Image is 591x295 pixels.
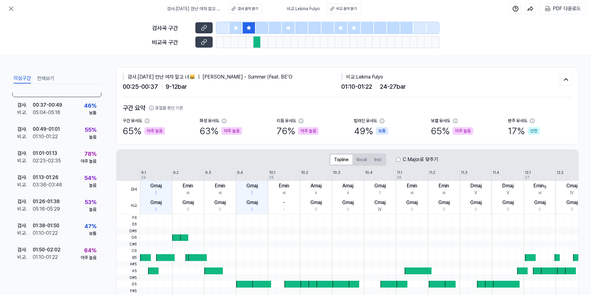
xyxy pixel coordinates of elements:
div: 아주 높음 [144,127,165,135]
span: C#6 [117,241,140,248]
div: Gmaj [342,199,354,206]
span: A5 [117,267,140,274]
div: 63 % [200,124,242,138]
div: 안전 [528,127,540,135]
div: 01:38 - 01:50 [33,222,59,229]
div: 검사 . [DATE] 만난 여자 말고 너😹 ｜ [PERSON_NAME] - Summer (Feat. BE’O [123,73,341,81]
div: I [475,206,476,213]
div: 비교 . [17,181,33,189]
div: 12.2 [557,170,563,175]
div: 높음 [89,206,96,213]
div: 01:26 - 01:38 [33,198,60,205]
div: Emin [534,182,546,190]
div: 01:10 - 01:22 [33,133,58,140]
div: 65 % [123,124,165,138]
div: 보통 [89,110,96,116]
span: F#5 [117,288,140,294]
div: Gmaj [502,199,514,206]
div: 17 % [508,124,540,138]
img: help [512,6,519,12]
span: 비교 [117,198,140,214]
span: C6 [117,248,140,254]
div: Emin [215,182,225,190]
div: Gmaj [438,199,450,206]
div: 10.4 [365,170,372,175]
img: share [527,6,534,12]
div: 검사 . [17,246,33,254]
div: 검사 음악 듣기 [238,6,258,11]
button: Inst [371,155,385,165]
div: 비교 . [17,229,33,237]
div: I [508,206,508,213]
div: 11.1 [397,170,402,175]
div: 검사 . [17,150,33,157]
button: 전체보기 [37,74,54,83]
h2: 구간 요약 [123,103,572,113]
span: G#5 [117,274,140,281]
div: Emin [407,182,417,190]
div: 화성 유사도 [200,118,219,124]
div: vi [219,190,222,196]
button: 표절률 판단 기준 [149,105,183,111]
div: Gmaj [406,199,418,206]
div: Gmaj [374,182,386,190]
div: PDF 다운로드 [553,5,581,13]
div: I [316,206,317,213]
div: Gmaj [150,182,162,190]
div: 비교 . [17,157,33,165]
div: 검사 . [17,198,33,205]
span: D6 [117,234,140,241]
div: IV [570,190,574,196]
div: Gmaj [246,182,258,190]
div: 49 % [354,124,388,138]
button: 비교 음악 듣기 [327,4,361,14]
button: 검사 음악 듣기 [229,4,262,14]
div: Cmaj [374,199,385,206]
div: 65 % [431,124,473,138]
div: 검사곡 구간 [152,24,192,32]
div: I [539,206,540,213]
div: 00:37 - 00:49 [33,101,62,109]
div: 9.4 [237,170,243,175]
div: vi [442,190,445,196]
span: G5 [117,281,140,288]
span: 비교 . Lekma Fulyo [287,6,320,12]
div: - [283,206,285,213]
div: 11.4 [493,170,499,175]
div: Dmaj [502,182,513,190]
span: 검사 . [DATE] 만난 여자 말고 너😹 ｜ [PERSON_NAME] - Summer (Feat. BE’O [167,6,221,12]
div: 26 [397,175,402,180]
button: 의심구간 [14,74,31,83]
div: 01:50 - 02:02 [33,246,61,254]
div: 12.1 [525,170,531,175]
div: 47 % [84,222,96,230]
div: V [507,190,509,196]
div: 9.3 [205,170,211,175]
div: 9.2 [173,170,179,175]
div: I [444,206,444,213]
div: Gmaj [182,199,194,206]
div: 01:10 - 01:22 [33,229,58,237]
span: 01:10 - 01:22 [341,82,372,91]
div: ii [347,190,349,196]
img: PDF Download [545,6,551,11]
div: 53 % [85,198,96,206]
div: I [347,206,348,213]
div: 보통 [376,127,388,135]
div: Emin [279,182,289,190]
div: 24 [141,175,146,180]
div: Gmaj [214,199,226,206]
div: 검사 . [17,101,33,109]
span: 00:25 - 00:37 [123,82,158,91]
div: 03:36 - 03:48 [33,181,62,189]
div: 55 % [85,126,96,134]
div: 64 % [84,246,96,254]
div: - [283,199,285,206]
div: I [411,206,412,213]
div: 반주 유사도 [508,118,527,124]
div: 01:13 - 01:26 [33,174,58,181]
div: I [380,190,381,196]
div: Gmaj [470,199,482,206]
